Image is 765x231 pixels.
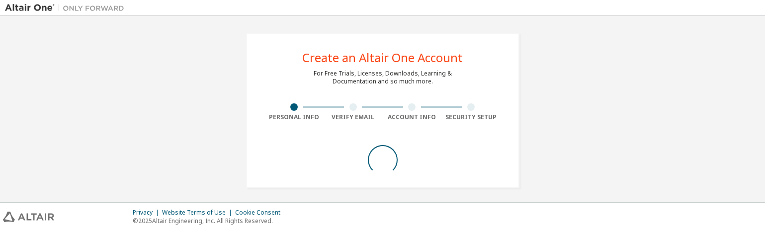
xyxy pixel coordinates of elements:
[302,52,463,64] div: Create an Altair One Account
[383,113,442,121] div: Account Info
[3,212,54,222] img: altair_logo.svg
[162,209,235,217] div: Website Terms of Use
[314,70,452,85] div: For Free Trials, Licenses, Downloads, Learning & Documentation and so much more.
[324,113,383,121] div: Verify Email
[5,3,129,13] img: Altair One
[441,113,501,121] div: Security Setup
[133,209,162,217] div: Privacy
[265,113,324,121] div: Personal Info
[133,217,286,225] p: © 2025 Altair Engineering, Inc. All Rights Reserved.
[235,209,286,217] div: Cookie Consent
